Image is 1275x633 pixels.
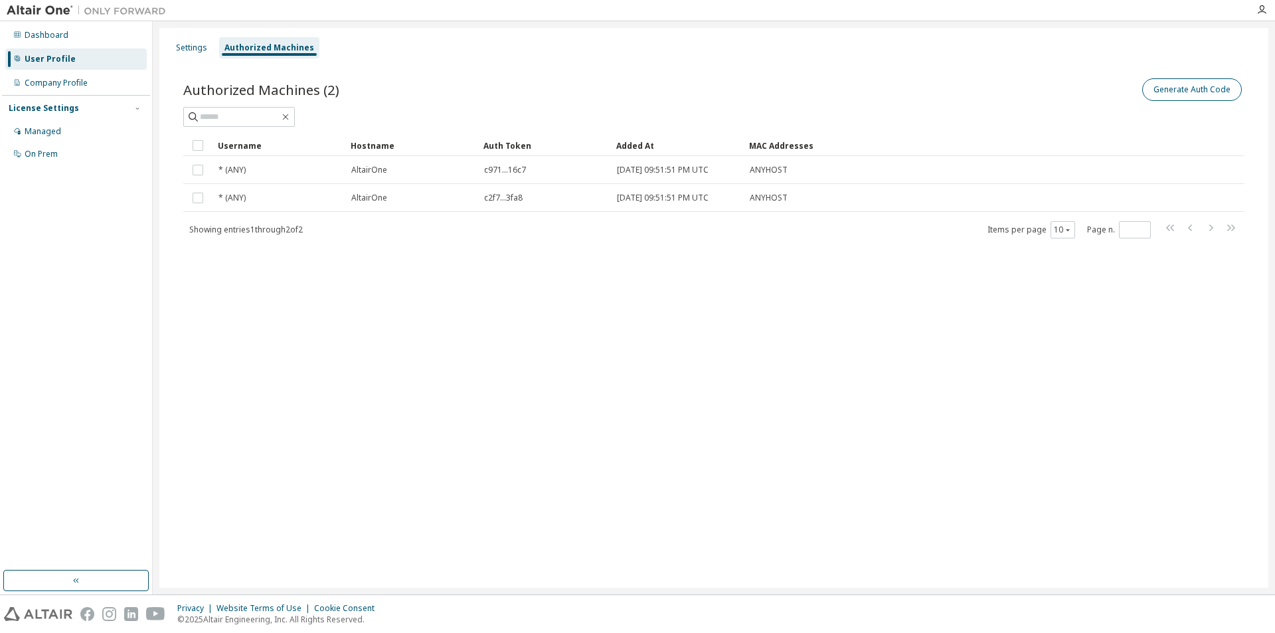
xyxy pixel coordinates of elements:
[218,135,340,156] div: Username
[484,165,526,175] span: c971...16c7
[617,165,709,175] span: [DATE] 09:51:51 PM UTC
[177,603,216,614] div: Privacy
[25,78,88,88] div: Company Profile
[314,603,382,614] div: Cookie Consent
[183,80,339,99] span: Authorized Machines (2)
[224,43,314,53] div: Authorized Machines
[102,607,116,621] img: instagram.svg
[351,165,387,175] span: AltairOne
[617,193,709,203] span: [DATE] 09:51:51 PM UTC
[1142,78,1242,101] button: Generate Auth Code
[25,126,61,137] div: Managed
[189,224,303,235] span: Showing entries 1 through 2 of 2
[25,30,68,41] div: Dashboard
[9,103,79,114] div: License Settings
[216,603,314,614] div: Website Terms of Use
[351,193,387,203] span: AltairOne
[177,614,382,625] p: © 2025 Altair Engineering, Inc. All Rights Reserved.
[484,193,523,203] span: c2f7...3fa8
[124,607,138,621] img: linkedin.svg
[987,221,1075,238] span: Items per page
[218,165,246,175] span: * (ANY)
[7,4,173,17] img: Altair One
[176,43,207,53] div: Settings
[483,135,606,156] div: Auth Token
[351,135,473,156] div: Hostname
[1087,221,1151,238] span: Page n.
[146,607,165,621] img: youtube.svg
[4,607,72,621] img: altair_logo.svg
[218,193,246,203] span: * (ANY)
[25,54,76,64] div: User Profile
[616,135,738,156] div: Added At
[750,165,788,175] span: ANYHOST
[750,193,788,203] span: ANYHOST
[749,135,1105,156] div: MAC Addresses
[80,607,94,621] img: facebook.svg
[1054,225,1072,235] button: 10
[25,149,58,159] div: On Prem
